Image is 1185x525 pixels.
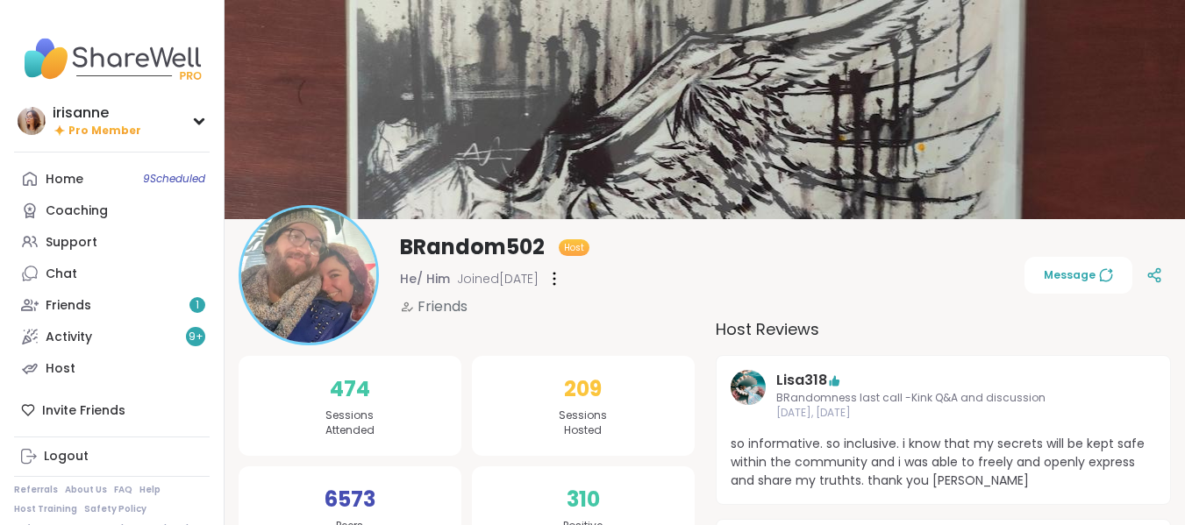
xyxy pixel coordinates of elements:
[68,124,141,138] span: Pro Member
[189,330,203,344] span: 9 +
[18,107,46,135] img: irisanne
[14,441,210,472] a: Logout
[564,373,602,405] span: 209
[564,241,584,254] span: Host
[400,270,450,287] span: He/ Him
[139,484,161,496] a: Help
[46,202,108,220] div: Coaching
[46,234,97,252] div: Support
[46,360,75,378] div: Host
[14,352,210,384] a: Host
[776,391,1111,406] span: BRandomness last call -Kink Q&A and discussion
[14,503,77,515] a: Host Training
[14,321,210,352] a: Activity9+
[559,408,607,438] span: Sessions Hosted
[731,435,1157,490] span: so informative. so inclusive. i know that my secrets will be kept safe within the community and i...
[14,484,58,496] a: Referrals
[143,172,205,186] span: 9 Scheduled
[1044,267,1113,283] span: Message
[14,195,210,226] a: Coaching
[457,270,539,287] span: Joined [DATE]
[14,258,210,289] a: Chat
[776,406,1111,421] span: [DATE], [DATE]
[325,408,375,438] span: Sessions Attended
[84,503,146,515] a: Safety Policy
[14,163,210,195] a: Home9Scheduled
[731,370,766,421] a: Lisa318
[46,171,83,188] div: Home
[14,226,210,258] a: Support
[65,484,107,496] a: About Us
[325,484,375,515] span: 6573
[114,484,132,496] a: FAQ
[14,394,210,426] div: Invite Friends
[14,289,210,321] a: Friends1
[731,370,766,405] img: Lisa318
[46,297,91,315] div: Friends
[46,266,77,283] div: Chat
[46,329,92,346] div: Activity
[776,370,827,391] a: Lisa318
[1024,257,1132,294] button: Message
[418,296,468,317] span: Friends
[330,373,370,405] span: 474
[241,208,376,343] img: BRandom502
[567,484,600,515] span: 310
[53,103,141,123] div: irisanne
[400,233,545,261] span: BRandom502
[196,298,199,313] span: 1
[14,28,210,89] img: ShareWell Nav Logo
[44,448,89,465] div: Logout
